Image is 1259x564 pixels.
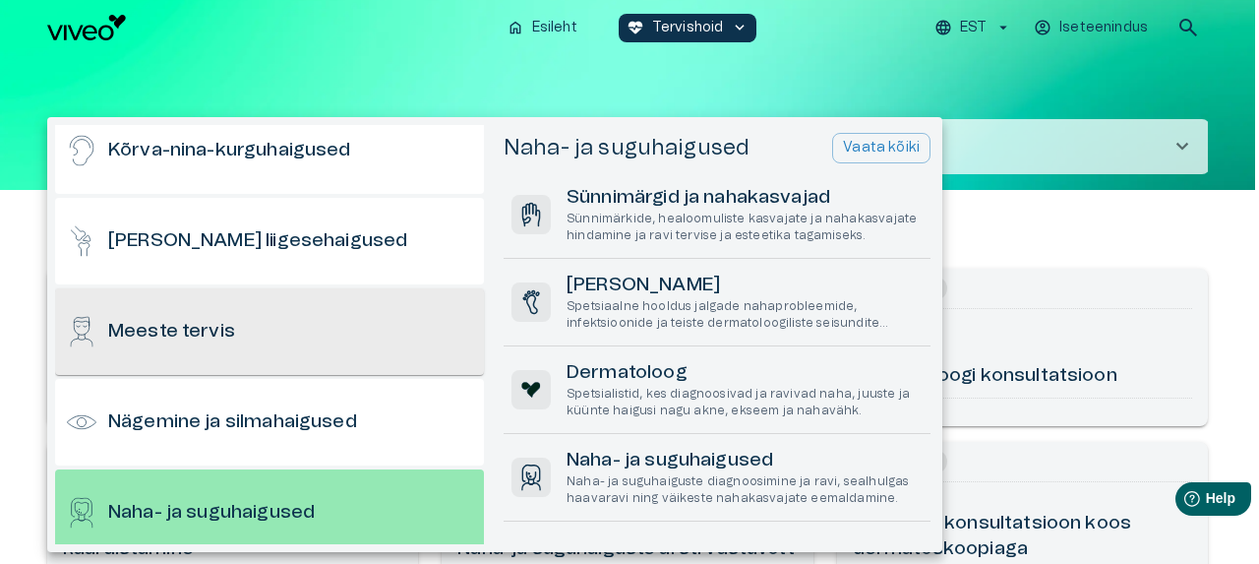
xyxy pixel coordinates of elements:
p: Vaata kõiki [843,138,920,158]
h6: Kõrva-nina-kurguhaigused [108,138,351,164]
h6: Sünnimärgid ja nahakasvajad [567,185,923,212]
h6: Meeste tervis [108,319,235,345]
h6: Naha- ja suguhaigused [108,500,315,527]
button: Vaata kõiki [832,133,930,163]
h6: Dermatoloog [567,360,923,387]
p: Spetsialistid, kes diagnoosivad ja ravivad naha, juuste ja küünte haigusi nagu akne, ekseem ja na... [567,386,923,419]
h5: Naha- ja suguhaigused [504,134,749,162]
p: Naha- ja suguhaiguste diagnoosimine ja ravi, sealhulgas haavaravi ning väikeste nahakasvajate eem... [567,473,923,507]
p: Spetsiaalne hooldus jalgade nahaprobleemide, infektsioonide ja teiste dermatoloogiliste seisundit... [567,298,923,332]
h6: [PERSON_NAME] liigesehaigused [108,228,407,255]
h6: Nägemine ja silmahaigused [108,409,357,436]
p: Sünnimärkide, healoomuliste kasvajate ja nahakasvajate hindamine ja ravi tervise ja esteetika tag... [567,211,923,244]
h6: [PERSON_NAME] [567,273,923,299]
iframe: Help widget launcher [1106,474,1259,530]
h6: Naha- ja suguhaigused [567,448,923,474]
